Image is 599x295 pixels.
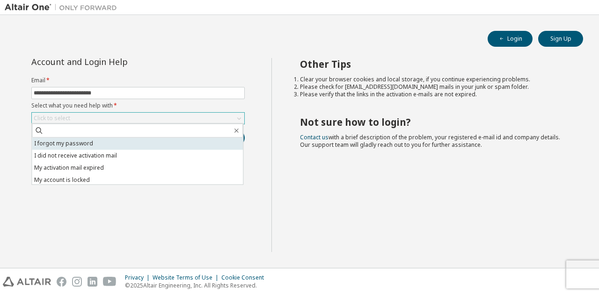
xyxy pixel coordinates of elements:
div: Click to select [32,113,244,124]
label: Select what you need help with [31,102,245,109]
img: youtube.svg [103,277,117,287]
div: Cookie Consent [221,274,270,281]
li: I forgot my password [32,137,243,150]
img: facebook.svg [57,277,66,287]
img: linkedin.svg [88,277,97,287]
div: Privacy [125,274,153,281]
button: Login [488,31,533,47]
div: Website Terms of Use [153,274,221,281]
p: © 2025 Altair Engineering, Inc. All Rights Reserved. [125,281,270,289]
div: Account and Login Help [31,58,202,65]
li: Please verify that the links in the activation e-mails are not expired. [300,91,567,98]
img: Altair One [5,3,122,12]
li: Please check for [EMAIL_ADDRESS][DOMAIN_NAME] mails in your junk or spam folder. [300,83,567,91]
h2: Other Tips [300,58,567,70]
span: with a brief description of the problem, your registered e-mail id and company details. Our suppo... [300,133,560,149]
li: Clear your browser cookies and local storage, if you continue experiencing problems. [300,76,567,83]
button: Sign Up [538,31,583,47]
label: Email [31,77,245,84]
div: Click to select [34,115,70,122]
a: Contact us [300,133,329,141]
img: altair_logo.svg [3,277,51,287]
img: instagram.svg [72,277,82,287]
h2: Not sure how to login? [300,116,567,128]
